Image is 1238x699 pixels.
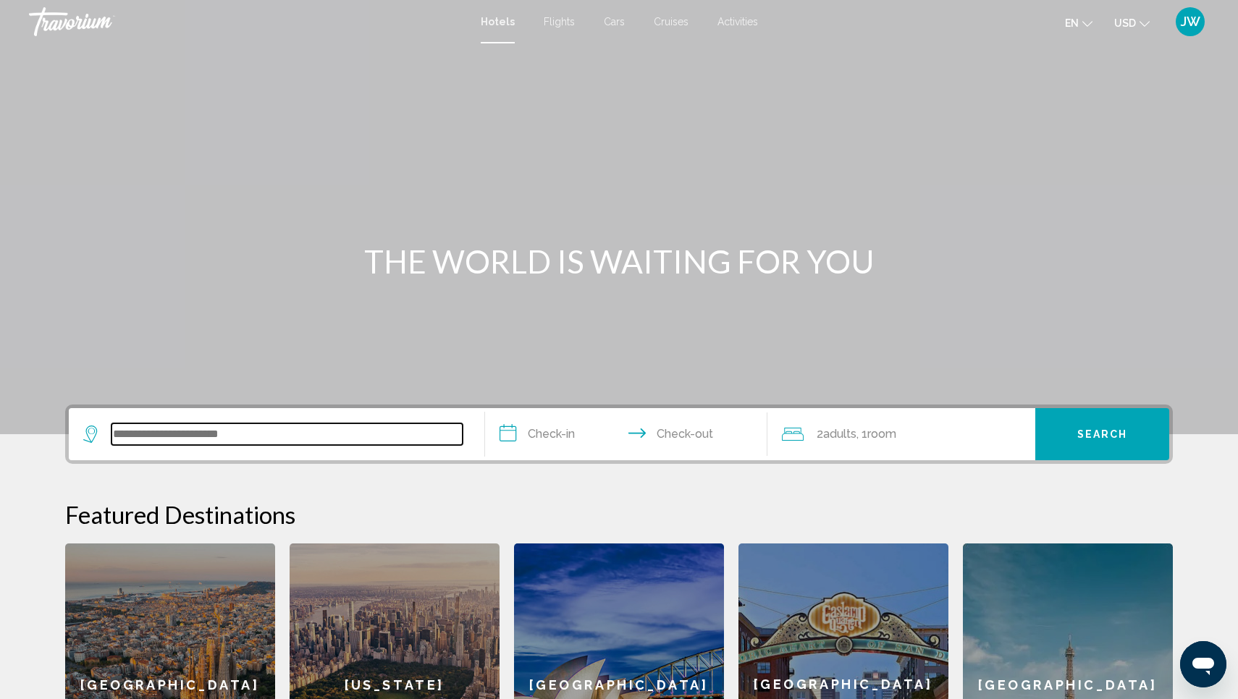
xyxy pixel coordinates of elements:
span: Room [867,427,896,441]
span: Search [1077,429,1128,441]
span: JW [1181,14,1200,29]
a: Cruises [654,16,689,27]
a: Cars [604,16,625,27]
a: Hotels [481,16,515,27]
a: Flights [544,16,575,27]
span: Adults [823,427,856,441]
a: Activities [717,16,758,27]
button: Change language [1065,12,1092,33]
h1: THE WORLD IS WAITING FOR YOU [348,242,890,280]
span: USD [1114,17,1136,29]
button: Search [1035,408,1169,460]
div: Search widget [69,408,1169,460]
span: , 1 [856,424,896,444]
button: Change currency [1114,12,1150,33]
iframe: Button to launch messaging window [1180,641,1226,687]
button: User Menu [1171,7,1209,37]
button: Check in and out dates [485,408,767,460]
span: 2 [817,424,856,444]
span: en [1065,17,1079,29]
a: Travorium [29,7,466,36]
h2: Featured Destinations [65,500,1173,529]
button: Travelers: 2 adults, 0 children [767,408,1035,460]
